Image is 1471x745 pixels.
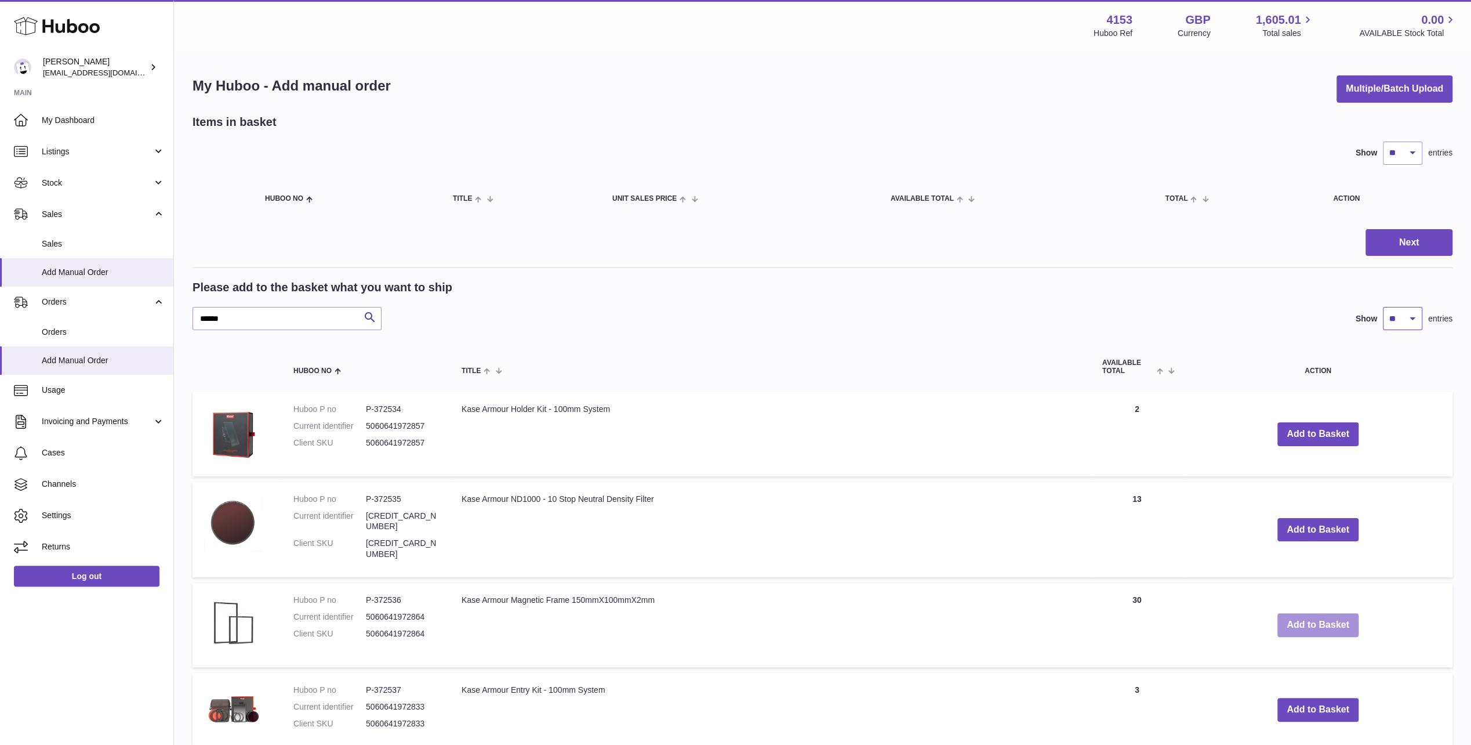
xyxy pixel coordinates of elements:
button: Multiple/Batch Upload [1336,75,1452,103]
dd: 5060641972857 [366,421,438,432]
button: Next [1365,229,1452,256]
th: Action [1183,348,1452,386]
span: Stock [42,178,152,189]
span: Sales [42,238,165,249]
img: Kase Armour Magnetic Frame 150mmX100mmX2mm [204,595,262,653]
dt: Current identifier [293,421,366,432]
a: 0.00 AVAILABLE Stock Total [1359,12,1457,39]
span: Sales [42,209,152,220]
span: Returns [42,541,165,552]
h2: Please add to the basket what you want to ship [192,280,452,295]
span: Huboo no [265,195,303,202]
span: Orders [42,296,152,308]
img: Kase Armour ND1000 - 10 Stop Neutral Density Filter [204,494,262,552]
dt: Current identifier [293,612,366,623]
span: Settings [42,510,165,521]
td: Kase Armour ND1000 - 10 Stop Neutral Density Filter [450,482,1091,577]
span: Huboo no [293,367,332,375]
dt: Client SKU [293,718,366,729]
dd: [CREDIT_CARD_NUMBER] [366,538,438,560]
dd: 5060641972864 [366,612,438,623]
dd: P-372536 [366,595,438,606]
label: Show [1356,313,1377,324]
span: Listings [42,146,152,157]
button: Add to Basket [1277,698,1359,722]
button: Add to Basket [1277,422,1359,446]
dd: P-372534 [366,404,438,415]
dt: Current identifier [293,511,366,533]
span: Title [453,195,472,202]
dt: Current identifier [293,701,366,713]
span: Channels [42,479,165,490]
dd: 5060641972833 [366,718,438,729]
div: Huboo Ref [1094,28,1132,39]
h1: My Huboo - Add manual order [192,77,391,95]
div: Currency [1178,28,1211,39]
span: [EMAIL_ADDRESS][DOMAIN_NAME] [43,68,170,77]
span: 0.00 [1421,12,1444,28]
dd: P-372537 [366,685,438,696]
h2: Items in basket [192,114,277,130]
dt: Huboo P no [293,404,366,415]
td: 2 [1091,392,1183,476]
span: Total sales [1262,28,1314,39]
span: AVAILABLE Total [891,195,954,202]
button: Add to Basket [1277,613,1359,637]
span: entries [1428,313,1452,324]
td: 30 [1091,583,1183,667]
dt: Client SKU [293,628,366,639]
dd: 5060641972833 [366,701,438,713]
div: [PERSON_NAME] [43,56,147,78]
a: 1,605.01 Total sales [1256,12,1314,39]
img: Kase Armour Holder Kit - 100mm System [204,404,262,462]
dd: P-372535 [366,494,438,505]
span: My Dashboard [42,115,165,126]
div: Action [1333,195,1441,202]
strong: 4153 [1106,12,1132,28]
dt: Client SKU [293,437,366,449]
span: Unit Sales Price [612,195,677,202]
span: AVAILABLE Total [1102,359,1154,374]
dt: Huboo P no [293,494,366,505]
dd: [CREDIT_CARD_NUMBER] [366,511,438,533]
td: 13 [1091,482,1183,577]
span: Orders [42,327,165,338]
span: Title [462,367,481,375]
dt: Huboo P no [293,685,366,696]
span: Invoicing and Payments [42,416,152,427]
dd: 5060641972864 [366,628,438,639]
img: Kase Armour Entry Kit - 100mm System [204,685,262,731]
span: AVAILABLE Stock Total [1359,28,1457,39]
span: Add Manual Order [42,355,165,366]
strong: GBP [1185,12,1210,28]
a: Log out [14,566,159,587]
span: 1,605.01 [1256,12,1301,28]
span: Cases [42,447,165,458]
label: Show [1356,147,1377,158]
dd: 5060641972857 [366,437,438,449]
td: Kase Armour Holder Kit - 100mm System [450,392,1091,476]
span: entries [1428,147,1452,158]
img: sales@kasefilters.com [14,59,31,76]
span: Usage [42,385,165,396]
dt: Client SKU [293,538,366,560]
dt: Huboo P no [293,595,366,606]
span: Add Manual Order [42,267,165,278]
td: Kase Armour Magnetic Frame 150mmX100mmX2mm [450,583,1091,667]
span: Total [1165,195,1188,202]
button: Add to Basket [1277,518,1359,542]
